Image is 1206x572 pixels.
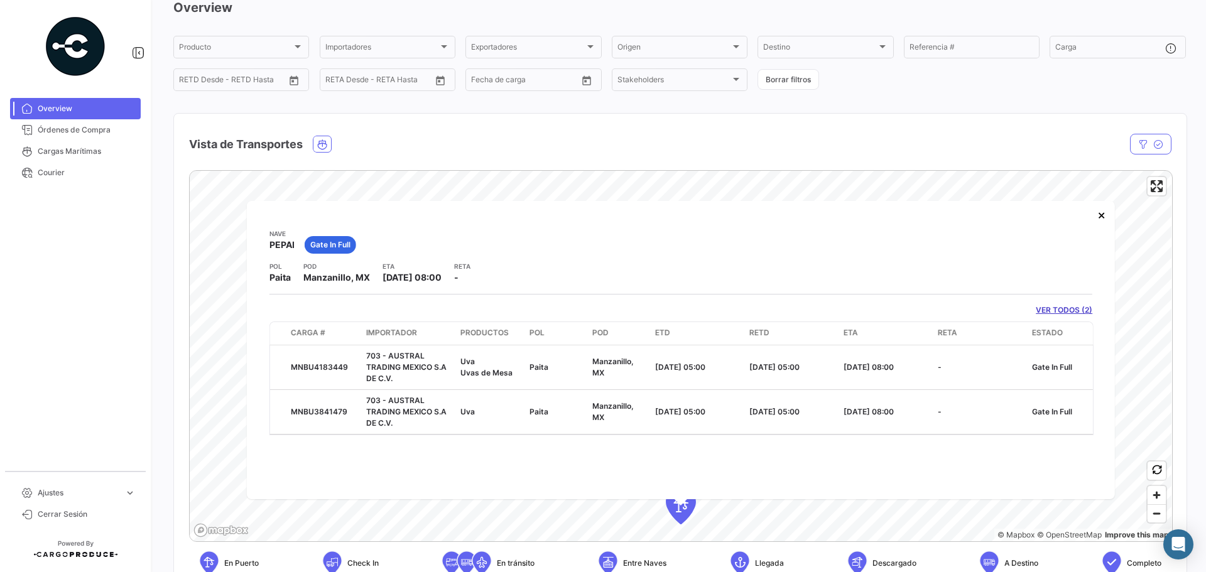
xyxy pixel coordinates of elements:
datatable-header-cell: Productos [455,321,524,344]
span: Origen [617,45,731,53]
span: Cerrar Sesión [38,509,136,520]
span: 703 - AUSTRAL TRADING MEXICO S.A DE C.V. [366,395,447,427]
span: Overview [38,103,136,114]
button: Zoom out [1148,504,1166,522]
a: Mapbox logo [193,523,249,537]
span: - [938,362,942,371]
button: Zoom in [1148,486,1166,504]
span: Productos [460,326,509,338]
span: ETD [655,326,670,338]
span: [DATE] 08:00 [844,406,894,416]
span: Manzanillo, MX [303,271,370,284]
span: POD [592,326,609,338]
span: Importador [366,326,417,338]
span: [DATE] 08:00 [844,362,894,371]
span: En Puerto [224,558,259,569]
button: Open calendar [285,71,303,90]
datatable-header-cell: Importador [361,321,455,344]
canvas: Map [190,171,1171,542]
span: Cargas Marítimas [38,146,136,157]
a: VER TODOS (2) [1036,305,1092,316]
span: RETD [749,326,769,338]
span: Uva [460,356,475,365]
datatable-header-cell: POD [587,321,650,344]
span: Producto [179,45,292,53]
app-card-info-title: POL [269,261,291,271]
input: Hasta [210,77,261,86]
span: Completo [1127,558,1161,569]
div: MNBU4183449 [291,361,356,372]
button: Close popup [1089,202,1114,227]
button: Ocean [313,136,331,152]
a: Órdenes de Compra [10,119,141,141]
span: Uvas de Mesa [460,367,513,377]
span: Stakeholders [617,77,731,86]
span: Carga # [291,326,325,338]
span: [DATE] 05:00 [655,406,705,416]
app-card-info-title: Nave [269,229,295,239]
span: Destino [763,45,876,53]
span: Paita [530,406,548,416]
span: ETA [844,326,858,338]
span: Uva [460,406,475,416]
span: Llegada [755,558,784,569]
span: Estado [1032,326,1063,338]
span: Exportadores [471,45,584,53]
a: OpenStreetMap [1037,530,1102,539]
span: [DATE] 05:00 [749,406,800,416]
span: [DATE] 05:00 [655,362,705,371]
datatable-header-cell: POL [524,321,587,344]
button: Borrar filtros [758,69,819,90]
input: Hasta [503,77,553,86]
img: powered-by.png [44,15,107,78]
span: - [938,406,942,416]
a: Cargas Marítimas [10,141,141,162]
datatable-header-cell: ETA [839,321,933,344]
a: Mapbox [997,530,1035,539]
span: Ajustes [38,487,119,499]
div: Abrir Intercom Messenger [1163,529,1193,559]
span: Paita [530,362,548,371]
div: Map marker [666,487,696,524]
span: Órdenes de Compra [38,124,136,136]
span: Gate In Full [1032,406,1072,416]
input: Desde [471,77,494,86]
datatable-header-cell: Estado [1027,321,1105,344]
span: expand_more [124,487,136,499]
span: [DATE] 08:00 [383,272,442,283]
span: Entre Naves [623,558,666,569]
span: Courier [38,167,136,178]
datatable-header-cell: RETD [744,321,839,344]
span: Descargado [872,558,916,569]
span: [DATE] 05:00 [749,362,800,371]
a: Courier [10,162,141,183]
h4: Vista de Transportes [189,136,303,153]
span: PEPAI [269,239,295,251]
span: RETA [938,326,957,338]
input: Hasta [357,77,407,86]
span: Paita [269,271,291,284]
datatable-header-cell: RETA [933,321,1027,344]
span: Check In [347,558,379,569]
input: Desde [325,77,348,86]
div: MNBU3841479 [291,406,356,417]
button: Enter fullscreen [1148,177,1166,195]
button: Open calendar [431,71,450,90]
app-card-info-title: POD [303,261,370,271]
span: POL [530,326,545,338]
datatable-header-cell: ETD [650,321,744,344]
a: Map feedback [1105,530,1169,539]
a: Overview [10,98,141,119]
span: 703 - AUSTRAL TRADING MEXICO S.A DE C.V. [366,350,447,382]
datatable-header-cell: Carga # [286,321,361,344]
button: Open calendar [577,71,596,90]
span: A Destino [1004,558,1038,569]
input: Desde [179,77,202,86]
span: Gate In Full [310,239,350,251]
app-card-info-title: ETA [383,261,442,271]
span: Manzanillo, MX [592,356,634,377]
span: Manzanillo, MX [592,401,634,421]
